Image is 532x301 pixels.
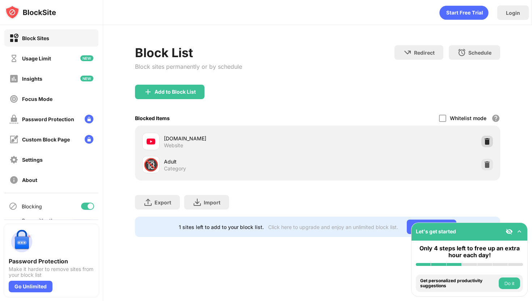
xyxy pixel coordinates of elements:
button: Do it [499,277,520,289]
img: focus-off.svg [9,94,18,103]
img: push-password-protection.svg [9,229,35,255]
img: lock-menu.svg [85,115,93,123]
div: Category [164,165,186,172]
div: Blocking [22,203,42,209]
div: Block List [135,45,242,60]
div: Custom Block Page [22,136,70,143]
div: Focus Mode [22,96,52,102]
div: Login [506,10,520,16]
img: sync-icon.svg [9,219,17,228]
div: Go Unlimited [407,220,456,234]
div: Click here to upgrade and enjoy an unlimited block list. [268,224,398,230]
div: Settings [22,157,43,163]
div: Get personalized productivity suggestions [420,278,497,289]
img: about-off.svg [9,175,18,185]
div: Redirect [414,50,435,56]
img: new-icon.svg [80,76,93,81]
img: favicons [147,137,155,146]
img: time-usage-off.svg [9,54,18,63]
div: Whitelist mode [450,115,486,121]
div: Schedule [468,50,491,56]
div: animation [439,5,489,20]
img: settings-off.svg [9,155,18,164]
img: omni-setup-toggle.svg [516,228,523,235]
div: Website [164,142,183,149]
div: Import [204,199,220,205]
div: Insights [22,76,42,82]
div: [DOMAIN_NAME] [164,135,317,142]
img: eye-not-visible.svg [506,228,513,235]
img: new-icon.svg [80,55,93,61]
div: Export [155,199,171,205]
div: Only 4 steps left to free up an extra hour each day! [416,245,523,259]
div: Adult [164,158,317,165]
div: Password Protection [22,116,74,122]
img: blocking-icon.svg [9,202,17,211]
img: lock-menu.svg [85,135,93,144]
div: About [22,177,37,183]
div: Usage Limit [22,55,51,62]
div: 🔞 [143,157,159,172]
div: Add to Block List [155,89,196,95]
div: Go Unlimited [9,281,52,292]
img: insights-off.svg [9,74,18,83]
div: 1 sites left to add to your block list. [179,224,264,230]
div: Password Protection [9,258,94,265]
div: Block sites permanently or by schedule [135,63,242,70]
img: customize-block-page-off.svg [9,135,18,144]
img: password-protection-off.svg [9,115,18,124]
div: Make it harder to remove sites from your block list [9,266,94,278]
div: Sync with other devices [22,217,59,230]
div: Block Sites [22,35,49,41]
div: Let's get started [416,228,456,234]
img: block-on.svg [9,34,18,43]
div: Blocked Items [135,115,170,121]
img: logo-blocksite.svg [5,5,56,20]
